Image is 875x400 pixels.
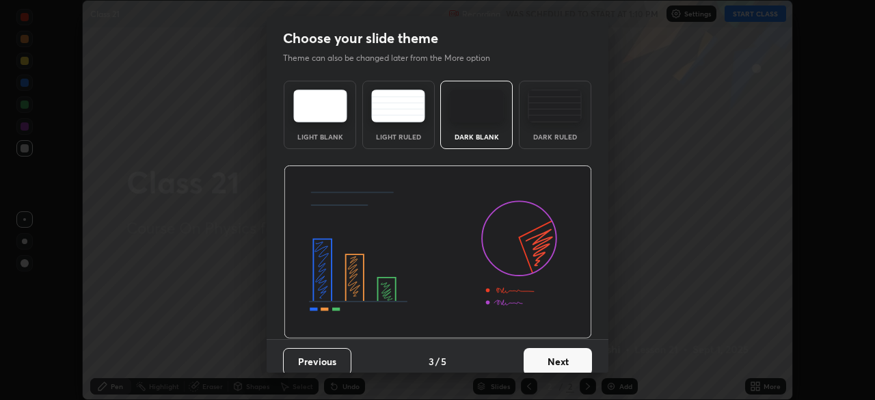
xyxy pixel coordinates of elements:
h4: 5 [441,354,446,369]
button: Next [524,348,592,375]
div: Dark Ruled [528,133,582,140]
div: Light Blank [293,133,347,140]
h4: 3 [429,354,434,369]
h4: / [435,354,440,369]
img: darkThemeBanner.d06ce4a2.svg [284,165,592,339]
img: darkRuledTheme.de295e13.svg [528,90,582,122]
img: darkTheme.f0cc69e5.svg [450,90,504,122]
h2: Choose your slide theme [283,29,438,47]
p: Theme can also be changed later from the More option [283,52,504,64]
img: lightRuledTheme.5fabf969.svg [371,90,425,122]
button: Previous [283,348,351,375]
img: lightTheme.e5ed3b09.svg [293,90,347,122]
div: Dark Blank [449,133,504,140]
div: Light Ruled [371,133,426,140]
